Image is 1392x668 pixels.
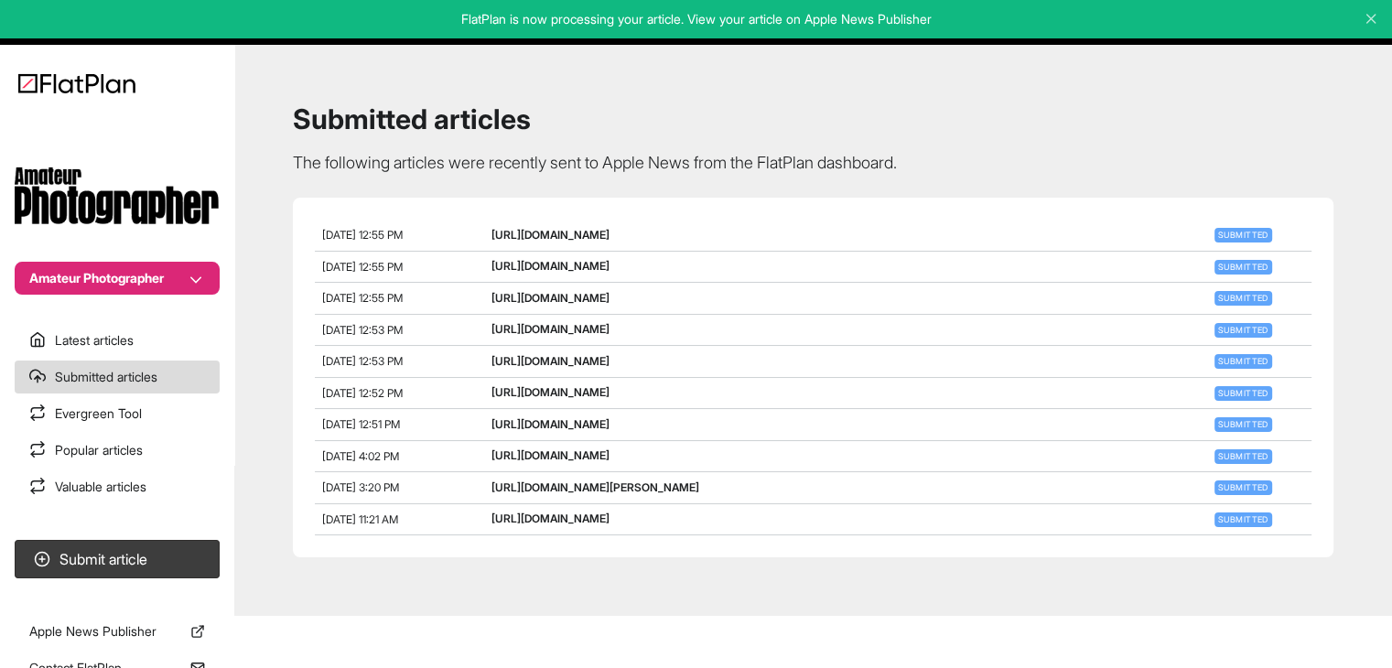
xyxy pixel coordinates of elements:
[1214,449,1272,464] span: Submitted
[293,150,1333,176] p: The following articles were recently sent to Apple News from the FlatPlan dashboard.
[491,228,610,242] a: [URL][DOMAIN_NAME]
[1214,354,1272,369] span: Submitted
[1214,386,1272,401] span: Submitted
[1214,260,1272,275] span: Submitted
[322,480,399,494] span: [DATE] 3:20 PM
[15,361,220,393] a: Submitted articles
[1214,228,1272,242] span: Submitted
[322,228,403,242] span: [DATE] 12:55 PM
[13,10,1379,28] p: FlatPlan is now processing your article. View your article on Apple News Publisher
[491,385,610,399] a: [URL][DOMAIN_NAME]
[322,449,399,463] span: [DATE] 4:02 PM
[1214,512,1272,527] span: Submitted
[1211,512,1276,525] a: Submitted
[1211,416,1276,430] a: Submitted
[293,102,1333,135] h1: Submitted articles
[1211,353,1276,367] a: Submitted
[1214,417,1272,432] span: Submitted
[322,417,400,431] span: [DATE] 12:51 PM
[491,512,610,525] a: [URL][DOMAIN_NAME]
[1211,322,1276,336] a: Submitted
[491,322,610,336] a: [URL][DOMAIN_NAME]
[15,615,220,648] a: Apple News Publisher
[1211,259,1276,273] a: Submitted
[491,354,610,368] a: [URL][DOMAIN_NAME]
[322,323,403,337] span: [DATE] 12:53 PM
[322,291,403,305] span: [DATE] 12:55 PM
[1211,479,1276,493] a: Submitted
[1211,448,1276,462] a: Submitted
[15,167,220,225] img: Publication Logo
[15,262,220,295] button: Amateur Photographer
[15,324,220,357] a: Latest articles
[491,448,610,462] a: [URL][DOMAIN_NAME]
[1214,480,1272,495] span: Submitted
[491,259,610,273] a: [URL][DOMAIN_NAME]
[322,354,403,368] span: [DATE] 12:53 PM
[322,260,403,274] span: [DATE] 12:55 PM
[491,291,610,305] a: [URL][DOMAIN_NAME]
[322,386,403,400] span: [DATE] 12:52 PM
[15,397,220,430] a: Evergreen Tool
[1211,227,1276,241] a: Submitted
[491,480,699,494] a: [URL][DOMAIN_NAME][PERSON_NAME]
[491,417,610,431] a: [URL][DOMAIN_NAME]
[1214,323,1272,338] span: Submitted
[1211,385,1276,399] a: Submitted
[322,512,398,526] span: [DATE] 11:21 AM
[15,470,220,503] a: Valuable articles
[15,434,220,467] a: Popular articles
[1211,290,1276,304] a: Submitted
[1214,291,1272,306] span: Submitted
[18,73,135,93] img: Logo
[15,540,220,578] button: Submit article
